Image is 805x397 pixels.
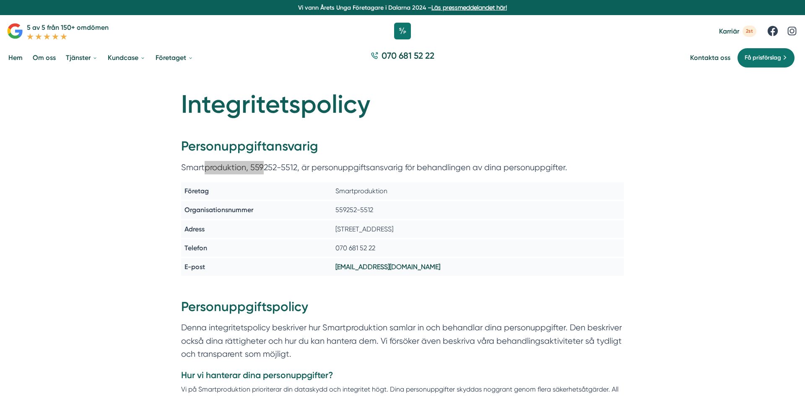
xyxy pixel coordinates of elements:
[181,182,320,200] div: Företag
[737,48,795,68] a: Få prisförslag
[431,4,507,11] a: Läs pressmeddelandet här!
[181,137,624,161] h2: Personuppgiftansvarig
[332,201,624,218] div: 559252-5512
[7,47,24,68] a: Hem
[690,54,730,62] a: Kontakta oss
[181,298,624,321] h2: Personuppgiftspolicy
[743,26,756,37] span: 2st
[382,49,434,62] span: 070 681 52 22
[154,47,195,68] a: Företaget
[181,221,320,238] div: Adress
[181,369,624,384] h4: Hur vi hanterar dina personuppgifter?
[181,201,320,218] div: Organisationsnummer
[335,263,440,271] a: [EMAIL_ADDRESS][DOMAIN_NAME]
[64,47,99,68] a: Tjänster
[719,26,756,37] a: Karriär 2st
[332,221,624,238] div: [STREET_ADDRESS]
[332,182,624,200] div: Smartproduktion
[719,27,739,35] span: Karriär
[181,161,624,178] p: Smartproduktion, 559252-5512, är personuppgiftsansvarig för behandlingen av dina personuppgifter.
[31,47,57,68] a: Om oss
[27,22,109,33] p: 5 av 5 från 150+ omdömen
[3,3,802,12] p: Vi vann Årets Unga Företagare i Dalarna 2024 –
[367,49,438,66] a: 070 681 52 22
[332,239,624,257] div: 070 681 52 22
[181,92,624,137] h1: Integritetspolicy
[181,321,624,365] p: Denna integritetspolicy beskriver hur Smartproduktion samlar in och behandlar dina personuppgifte...
[181,239,320,257] div: Telefon
[106,47,147,68] a: Kundcase
[181,258,320,275] div: E-post
[745,53,781,62] span: Få prisförslag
